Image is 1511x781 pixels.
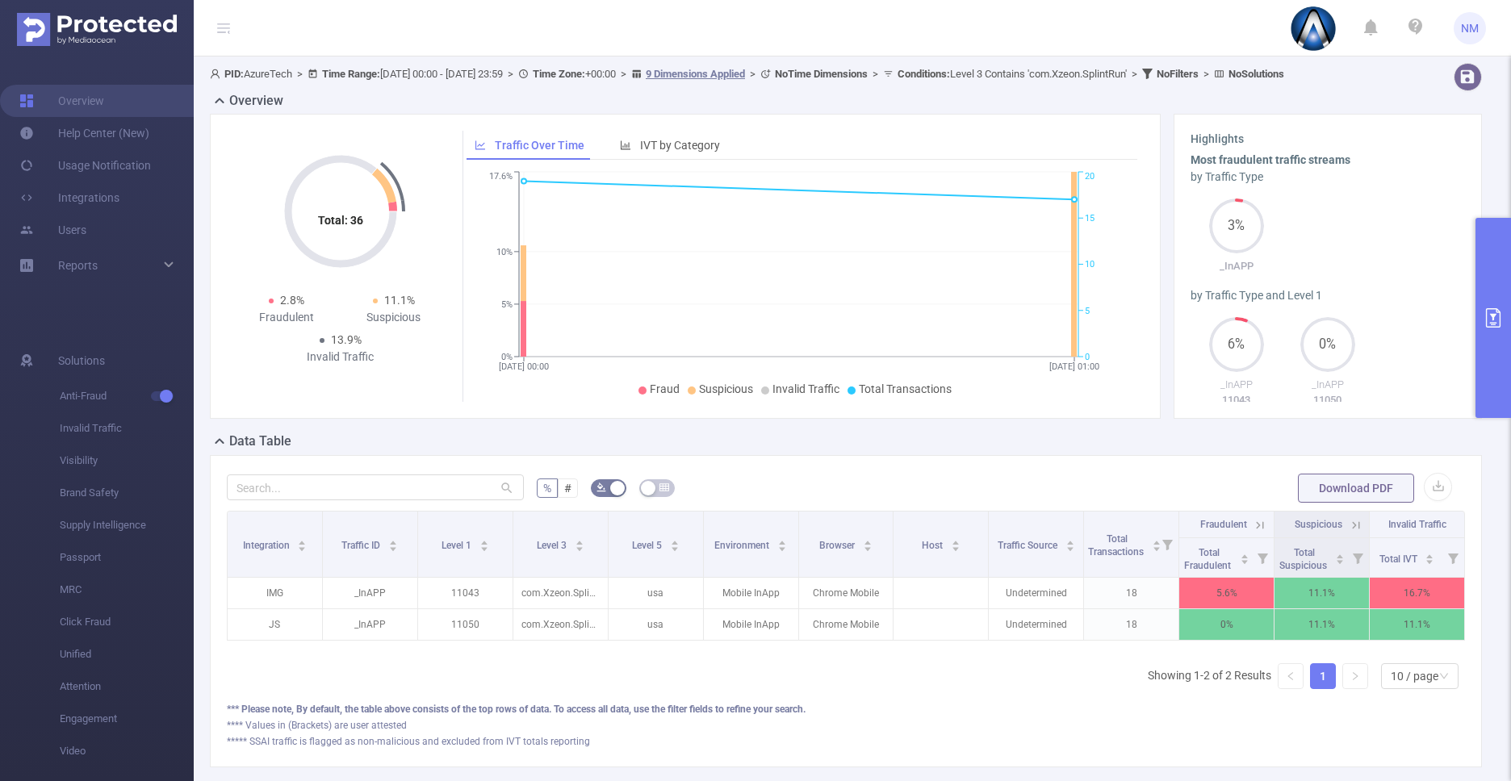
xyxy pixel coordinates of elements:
[280,294,304,307] span: 2.8%
[1156,512,1178,577] i: Filter menu
[1084,578,1178,608] p: 18
[1388,519,1446,530] span: Invalid Traffic
[60,670,194,703] span: Attention
[323,578,417,608] p: _InAPP
[1370,578,1464,608] p: 16.7%
[1286,671,1295,681] i: icon: left
[1336,552,1345,557] i: icon: caret-up
[243,540,292,551] span: Integration
[1184,547,1233,571] span: Total Fraudulent
[1282,377,1373,393] p: _InAPP
[224,68,244,80] b: PID:
[227,718,1465,733] div: **** Values in (Brackets) are user attested
[799,609,894,640] p: Chrome Mobile
[922,540,945,551] span: Host
[575,538,584,543] i: icon: caret-up
[575,538,584,548] div: Sort
[17,13,177,46] img: Protected Media
[564,482,571,495] span: #
[1425,552,1434,562] div: Sort
[640,139,720,152] span: IVT by Category
[298,545,307,549] i: icon: caret-down
[1346,538,1369,577] i: Filter menu
[1199,68,1214,80] span: >
[543,482,551,495] span: %
[1298,474,1414,503] button: Download PDF
[1191,258,1282,274] p: _InAPP
[19,117,149,149] a: Help Center (New)
[60,735,194,767] span: Video
[1425,552,1434,557] i: icon: caret-up
[951,538,960,543] i: icon: caret-up
[646,68,745,80] u: 9 Dimensions Applied
[389,538,398,543] i: icon: caret-up
[341,309,448,326] div: Suspicious
[60,380,194,412] span: Anti-Fraud
[777,538,787,548] div: Sort
[1275,609,1369,640] p: 11.1%
[799,578,894,608] p: Chrome Mobile
[1370,609,1464,640] p: 11.1%
[1191,169,1465,186] div: by Traffic Type
[650,382,680,395] span: Fraud
[998,540,1060,551] span: Traffic Source
[951,545,960,549] i: icon: caret-down
[1157,68,1199,80] b: No Filters
[60,541,194,574] span: Passport
[1442,538,1464,577] i: Filter menu
[479,538,489,548] div: Sort
[1088,533,1146,558] span: Total Transactions
[331,333,362,346] span: 13.9%
[616,68,631,80] span: >
[1425,558,1434,562] i: icon: caret-down
[1065,538,1075,548] div: Sort
[898,68,950,80] b: Conditions :
[868,68,883,80] span: >
[1179,609,1274,640] p: 0%
[670,538,680,548] div: Sort
[704,578,798,608] p: Mobile InApp
[670,545,679,549] i: icon: caret-down
[442,540,474,551] span: Level 1
[745,68,760,80] span: >
[1127,68,1142,80] span: >
[632,540,664,551] span: Level 5
[60,638,194,670] span: Unified
[575,545,584,549] i: icon: caret-down
[620,140,631,151] i: icon: bar-chart
[1240,552,1249,562] div: Sort
[1153,538,1162,543] i: icon: caret-up
[1310,663,1336,689] li: 1
[609,578,703,608] p: usa
[318,214,363,227] tspan: Total: 36
[1278,663,1304,689] li: Previous Page
[1085,172,1095,182] tspan: 20
[1241,552,1249,557] i: icon: caret-up
[1350,671,1360,681] i: icon: right
[233,309,341,326] div: Fraudulent
[1148,663,1271,689] li: Showing 1-2 of 2 Results
[777,545,786,549] i: icon: caret-down
[1335,552,1345,562] div: Sort
[1152,538,1162,548] div: Sort
[659,482,669,492] i: icon: table
[1336,558,1345,562] i: icon: caret-down
[699,382,753,395] span: Suspicious
[1191,287,1465,304] div: by Traffic Type and Level 1
[1461,12,1479,44] span: NM
[60,509,194,541] span: Supply Intelligence
[1049,361,1099,372] tspan: [DATE] 01:00
[58,249,98,282] a: Reports
[495,139,584,152] span: Traffic Over Time
[714,540,772,551] span: Environment
[60,477,194,509] span: Brand Safety
[1179,578,1274,608] p: 5.6%
[951,538,961,548] div: Sort
[60,703,194,735] span: Engagement
[210,69,224,79] i: icon: user
[1085,260,1095,270] tspan: 10
[863,538,872,543] i: icon: caret-up
[859,382,952,395] span: Total Transactions
[670,538,679,543] i: icon: caret-up
[496,247,513,257] tspan: 10%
